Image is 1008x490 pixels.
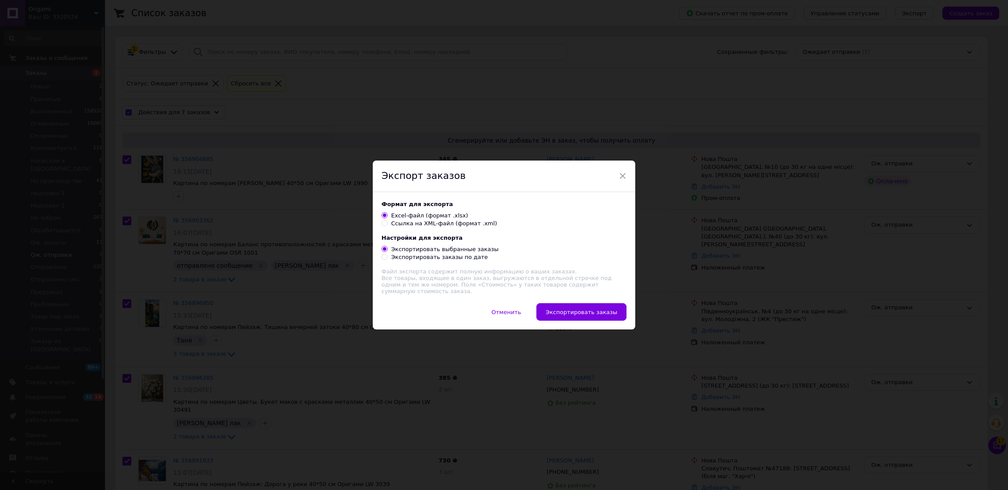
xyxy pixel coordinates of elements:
div: Экспортировать заказы по дате [391,253,488,261]
div: Excel-файл (формат .xlsx) [391,212,468,220]
div: Экспортировать выбранные заказы [391,245,498,253]
div: Все товары, входящие в один заказ, выгружаются в отдельной строчке под одним и тем же номером. По... [381,268,626,294]
span: Отменить [491,309,521,315]
span: × [619,168,626,183]
div: Формат для экспорта [381,201,626,207]
div: Ссылка на XML-файл (формат .xml) [391,220,497,227]
span: Экспортировать заказы [546,309,617,315]
button: Экспортировать заказы [536,303,626,321]
button: Отменить [482,303,530,321]
div: Файл экспорта содержит полную информацию о ваших заказах. [381,268,626,275]
div: Настройки для экспорта [381,234,626,241]
div: Экспорт заказов [373,161,635,192]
